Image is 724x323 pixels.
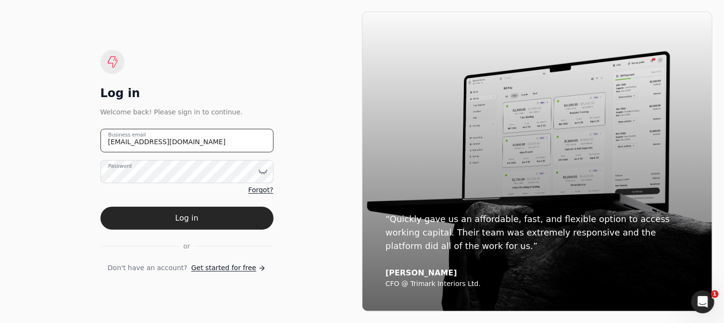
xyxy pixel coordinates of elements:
[191,263,256,273] span: Get started for free
[100,107,274,117] div: Welcome back! Please sign in to continue.
[100,86,274,101] div: Log in
[183,241,190,251] span: or
[386,280,689,288] div: CFO @ Trimark Interiors Ltd.
[691,290,714,313] iframe: Intercom live chat
[108,162,132,170] label: Password
[248,185,273,195] a: Forgot?
[386,212,689,253] div: “Quickly gave us an affordable, fast, and flexible option to access working capital. Their team w...
[108,131,146,138] label: Business email
[711,290,719,298] span: 1
[100,207,274,230] button: Log in
[191,263,266,273] a: Get started for free
[108,263,187,273] span: Don't have an account?
[386,268,689,278] div: [PERSON_NAME]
